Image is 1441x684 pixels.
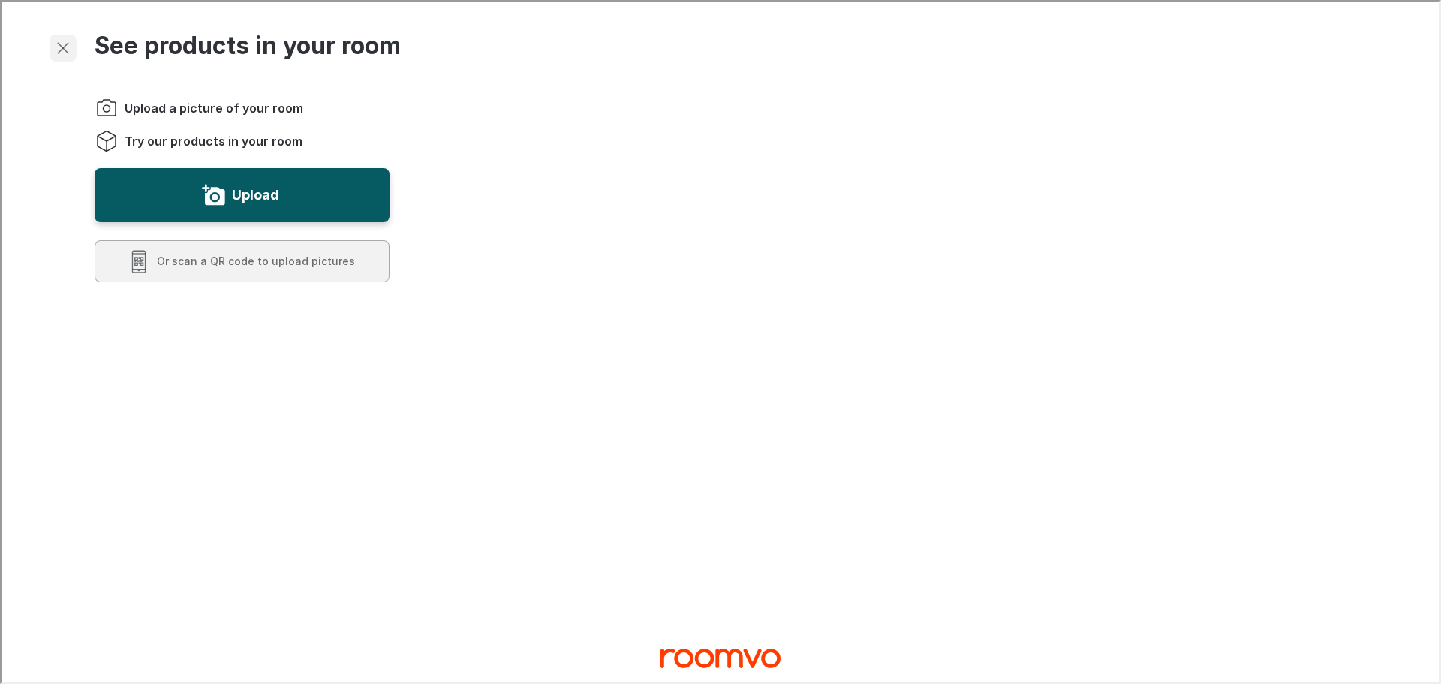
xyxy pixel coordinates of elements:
ol: Instructions [93,95,388,152]
a: Visit Carpetland of New England homepage [659,641,779,673]
span: Try our products in your room [123,131,301,148]
span: Upload a picture of your room [123,98,302,115]
button: Upload a picture of your room [93,167,388,221]
button: Exit visualizer [48,33,75,60]
label: Upload [230,182,278,206]
button: Scan a QR code to upload pictures [93,239,388,281]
